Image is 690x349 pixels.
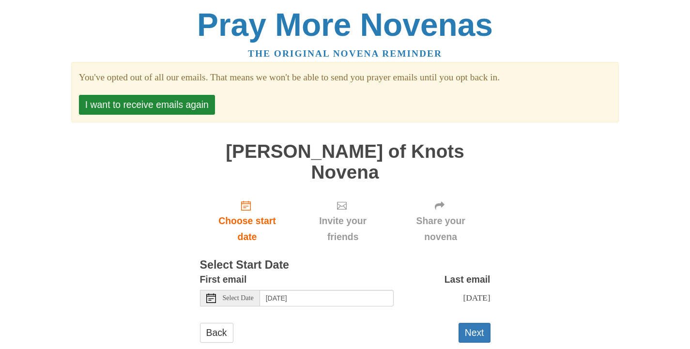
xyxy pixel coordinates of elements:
h1: [PERSON_NAME] of Knots Novena [200,141,491,182]
label: Last email [445,272,491,288]
span: [DATE] [463,293,490,303]
span: Share your novena [401,213,481,245]
a: Choose start date [200,192,295,250]
a: Back [200,323,233,343]
a: The original novena reminder [248,48,442,59]
span: Invite your friends [304,213,381,245]
h3: Select Start Date [200,259,491,272]
div: Click "Next" to confirm your start date first. [391,192,491,250]
div: Click "Next" to confirm your start date first. [294,192,391,250]
span: Choose start date [210,213,285,245]
button: Next [459,323,491,343]
label: First email [200,272,247,288]
span: Select Date [223,295,254,302]
button: I want to receive emails again [79,95,215,115]
section: You've opted out of all our emails. That means we won't be able to send you prayer emails until y... [79,70,611,86]
a: Pray More Novenas [197,7,493,43]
